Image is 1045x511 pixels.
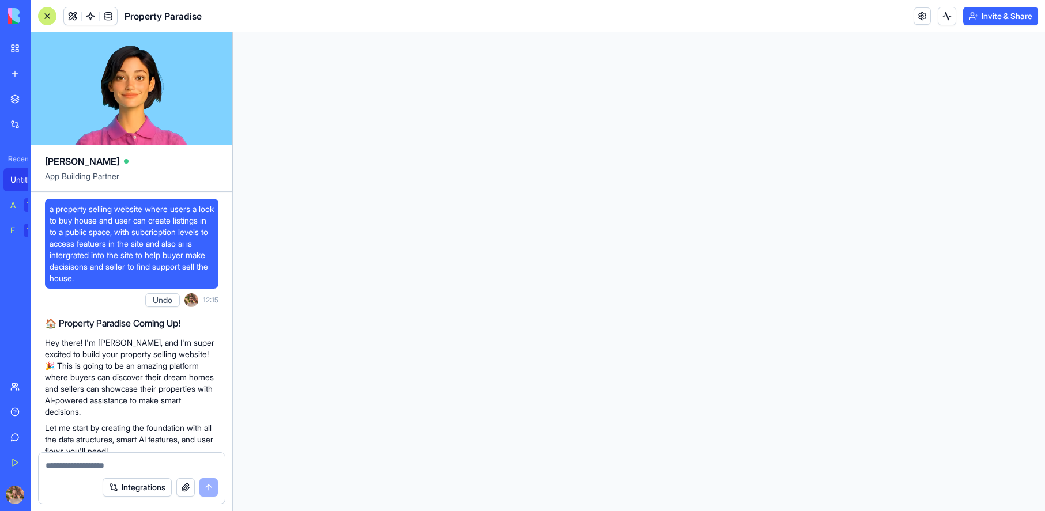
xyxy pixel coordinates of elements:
div: Untitled App [10,174,43,186]
a: Untitled App [3,168,50,191]
span: 12:15 [203,296,218,305]
p: Let me start by creating the foundation with all the data structures, smart AI features, and user... [45,422,218,457]
div: TRY [24,198,43,212]
a: Feedback FormTRY [3,219,50,242]
p: Hey there! I'm [PERSON_NAME], and I'm super excited to build your property selling website! 🎉 Thi... [45,337,218,418]
div: Feedback Form [10,225,16,236]
span: Recent [3,154,28,164]
a: AI Logo GeneratorTRY [3,194,50,217]
img: logo [8,8,80,24]
img: ACg8ocLThIJc0-kgEtPSnGKBOvYvdRjH0f0ZGEI4-Av1ol2sGzKMIRYlNQ=s96-c [184,293,198,307]
button: Undo [145,293,180,307]
div: TRY [24,224,43,237]
span: Property Paradise [125,9,202,23]
button: Integrations [103,478,172,497]
img: ACg8ocLThIJc0-kgEtPSnGKBOvYvdRjH0f0ZGEI4-Av1ol2sGzKMIRYlNQ=s96-c [6,486,24,504]
span: [PERSON_NAME] [45,154,119,168]
span: a property selling website where users a look to buy house and user can create listings in to a p... [50,203,214,284]
div: AI Logo Generator [10,199,16,211]
h2: 🏠 Property Paradise Coming Up! [45,316,218,330]
button: Invite & Share [963,7,1038,25]
span: App Building Partner [45,171,218,191]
